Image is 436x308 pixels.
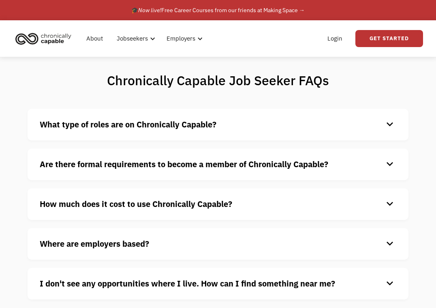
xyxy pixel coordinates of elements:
div: Jobseekers [117,34,148,43]
strong: What type of roles are on Chronically Capable? [40,119,216,130]
div: Employers [167,34,195,43]
div: keyboard_arrow_down [383,278,396,290]
strong: Where are employers based? [40,238,149,249]
h1: Chronically Capable Job Seeker FAQs [75,72,361,88]
a: Login [323,26,347,52]
strong: I don't see any opportunities where I live. How can I find something near me? [40,278,335,289]
a: About [81,26,108,52]
div: keyboard_arrow_down [383,118,396,131]
div: keyboard_arrow_down [383,198,396,210]
img: Chronically Capable logo [13,30,74,47]
a: home [13,30,77,47]
em: Now live! [138,6,161,14]
div: Employers [162,26,205,52]
strong: Are there formal requirements to become a member of Chronically Capable? [40,159,328,170]
a: Get Started [355,30,423,47]
div: keyboard_arrow_down [383,158,396,170]
div: Jobseekers [112,26,158,52]
div: 🎓 Free Career Courses from our friends at Making Space → [131,5,305,15]
div: keyboard_arrow_down [383,238,396,250]
strong: How much does it cost to use Chronically Capable? [40,198,232,209]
